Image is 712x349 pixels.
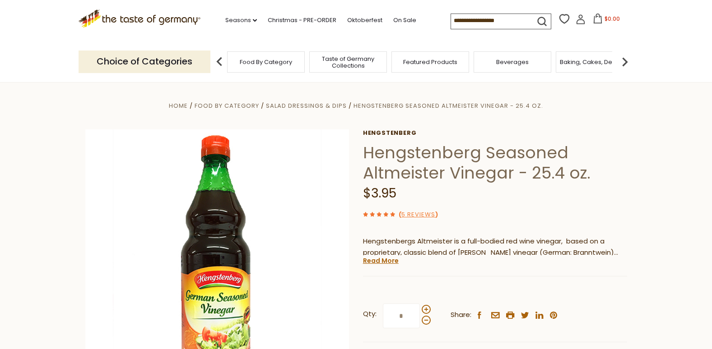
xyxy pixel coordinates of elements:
strong: Qty: [363,308,377,320]
span: $3.95 [363,184,396,202]
a: Food By Category [240,59,292,65]
span: ( ) [399,210,438,219]
p: Choice of Categories [79,51,210,73]
a: On Sale [393,15,416,25]
img: next arrow [616,53,634,71]
a: Christmas - PRE-ORDER [268,15,336,25]
span: $0.00 [605,15,620,23]
a: Baking, Cakes, Desserts [560,59,630,65]
button: $0.00 [587,14,626,27]
p: Hengstenbergs Altmeister is a full-bodied red wine vinegar, based on a proprietary, classic blend... [363,236,627,258]
a: 5 Reviews [401,210,435,220]
h1: Hengstenberg Seasoned Altmeister Vinegar - 25.4 oz. [363,142,627,183]
a: Read More [363,256,399,265]
a: Hengstenberg Seasoned Altmeister Vinegar - 25.4 oz. [354,101,543,110]
a: Food By Category [195,101,259,110]
a: Featured Products [403,59,457,65]
a: Seasons [225,15,257,25]
a: Beverages [496,59,529,65]
a: Hengstenberg [363,129,627,137]
input: Qty: [383,303,420,328]
a: Taste of Germany Collections [312,55,384,69]
a: Home [169,101,188,110]
a: Oktoberfest [347,15,382,25]
a: Salad Dressings & Dips [266,101,347,110]
span: Share: [451,309,471,321]
img: previous arrow [210,53,228,71]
